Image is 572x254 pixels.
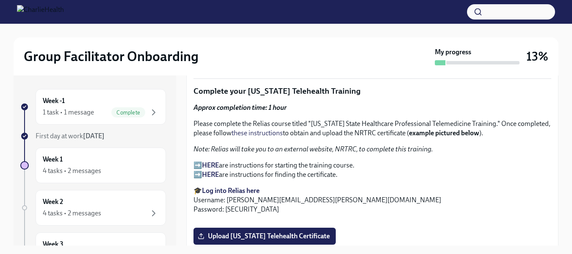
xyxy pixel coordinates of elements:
[20,190,166,226] a: Week 24 tasks • 2 messages
[193,119,551,138] p: Please complete the Relias course titled "[US_STATE] State Healthcare Professional Telemedicine T...
[202,161,219,169] a: HERE
[232,129,283,137] a: these instructions
[43,209,101,218] div: 4 tasks • 2 messages
[17,5,64,19] img: CharlieHealth
[43,96,65,106] h6: Week -1
[43,240,64,249] h6: Week 3
[193,86,551,97] p: Complete your [US_STATE] Telehealth Training
[193,145,433,153] em: Note: Relias will take you to an external website, NRTRC, to complete this training.
[199,232,330,240] span: Upload [US_STATE] Telehealth Certificate
[202,187,260,195] a: Log into Relias here
[43,197,63,207] h6: Week 2
[202,170,219,179] a: HERE
[36,132,105,140] span: First day at work
[193,228,336,245] label: Upload [US_STATE] Telehealth Certificate
[193,103,287,112] strong: Approx completion time: 1 hour
[435,47,471,57] strong: My progress
[20,89,166,125] a: Week -11 task • 1 messageComplete
[20,131,166,141] a: First day at work[DATE]
[43,155,63,164] h6: Week 1
[43,166,101,176] div: 4 tasks • 2 messages
[193,161,551,179] p: ➡️ are instructions for starting the training course. ➡️ are instructions for finding the certifi...
[111,109,145,116] span: Complete
[43,108,94,117] div: 1 task • 1 message
[20,148,166,183] a: Week 14 tasks • 2 messages
[83,132,105,140] strong: [DATE]
[409,129,479,137] strong: example pictured below
[24,48,199,65] h2: Group Facilitator Onboarding
[526,49,548,64] h3: 13%
[193,186,551,214] p: 🎓 Username: [PERSON_NAME][EMAIL_ADDRESS][PERSON_NAME][DOMAIN_NAME] Password: [SECURITY_DATA]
